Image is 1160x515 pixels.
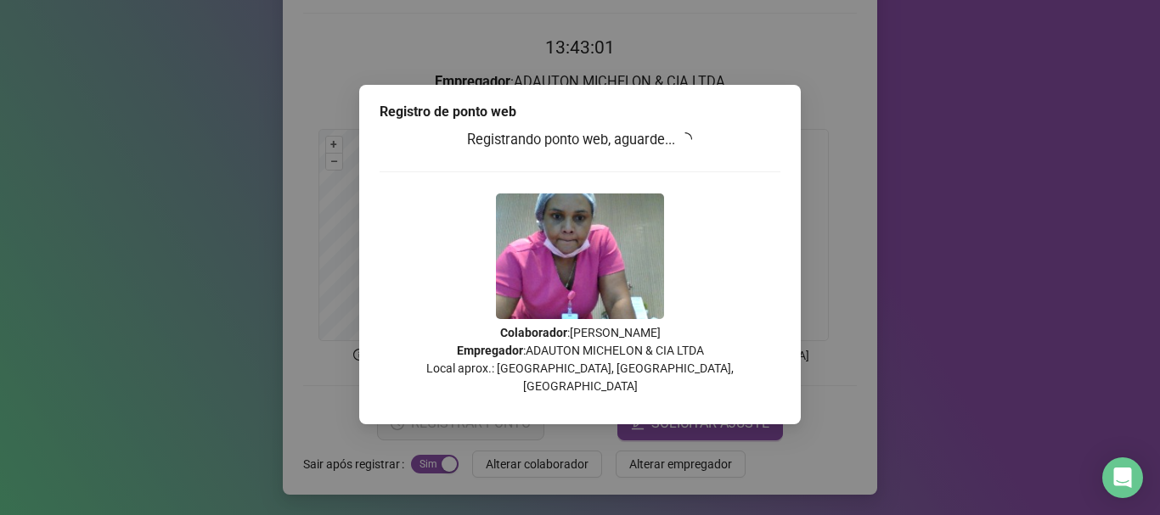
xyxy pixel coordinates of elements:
strong: Colaborador [500,326,567,339]
span: loading [679,132,694,147]
h3: Registrando ponto web, aguarde... [380,129,780,151]
img: Z [496,193,664,319]
p: : [PERSON_NAME] : ADAUTON MICHELON & CIA LTDA Local aprox.: [GEOGRAPHIC_DATA], [GEOGRAPHIC_DATA],... [380,324,780,395]
strong: Empregador [457,344,523,357]
div: Registro de ponto web [380,102,780,122]
div: Open Intercom Messenger [1102,457,1143,498]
